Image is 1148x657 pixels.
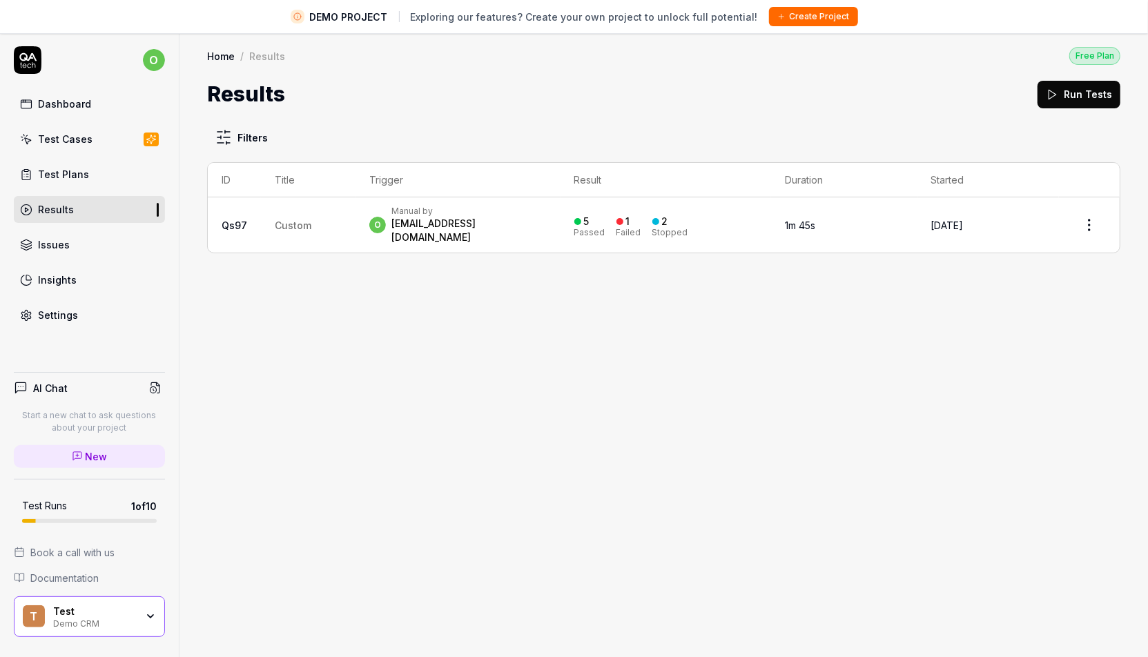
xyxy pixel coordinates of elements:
button: Create Project [769,7,858,26]
span: DEMO PROJECT [310,10,388,24]
th: Title [261,163,356,197]
div: 2 [662,215,668,228]
button: o [143,46,165,74]
div: Issues [38,237,70,252]
div: Test [53,605,136,618]
a: Home [207,49,235,63]
div: 5 [584,215,590,228]
a: Book a call with us [14,545,165,560]
a: Test Plans [14,161,165,188]
div: Settings [38,308,78,322]
th: Result [561,163,772,197]
div: Demo CRM [53,617,136,628]
a: Dashboard [14,90,165,117]
div: Insights [38,273,77,287]
div: Passed [574,228,605,237]
div: Free Plan [1069,47,1120,65]
th: ID [208,163,261,197]
div: Results [38,202,74,217]
div: Test Cases [38,132,93,146]
button: Free Plan [1069,46,1120,65]
button: TTestDemo CRM [14,596,165,638]
div: Stopped [652,228,688,237]
h5: Test Runs [22,500,67,512]
a: Issues [14,231,165,258]
button: Filters [207,124,276,151]
th: Duration [771,163,917,197]
span: Book a call with us [30,545,115,560]
div: Manual by [391,206,546,217]
a: Qs97 [222,219,247,231]
time: 1m 45s [785,219,815,231]
a: Insights [14,266,165,293]
th: Trigger [356,163,560,197]
th: Started [917,163,1059,197]
span: T [23,605,45,627]
div: [EMAIL_ADDRESS][DOMAIN_NAME] [391,217,546,244]
a: Settings [14,302,165,328]
p: Start a new chat to ask questions about your project [14,409,165,434]
span: o [143,49,165,71]
div: / [240,49,244,63]
time: [DATE] [931,219,964,231]
a: Results [14,196,165,223]
span: Documentation [30,571,99,585]
div: Test Plans [38,167,89,182]
span: 1 of 10 [131,499,157,513]
span: Custom [275,219,311,231]
span: o [369,217,386,233]
span: Exploring our features? Create your own project to unlock full potential! [411,10,758,24]
span: New [86,449,108,464]
div: 1 [626,215,630,228]
a: Test Cases [14,126,165,153]
a: Documentation [14,571,165,585]
h4: AI Chat [33,381,68,395]
div: Dashboard [38,97,91,111]
div: Results [249,49,285,63]
h1: Results [207,79,285,110]
div: Failed [616,228,641,237]
button: Run Tests [1038,81,1120,108]
a: New [14,445,165,468]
